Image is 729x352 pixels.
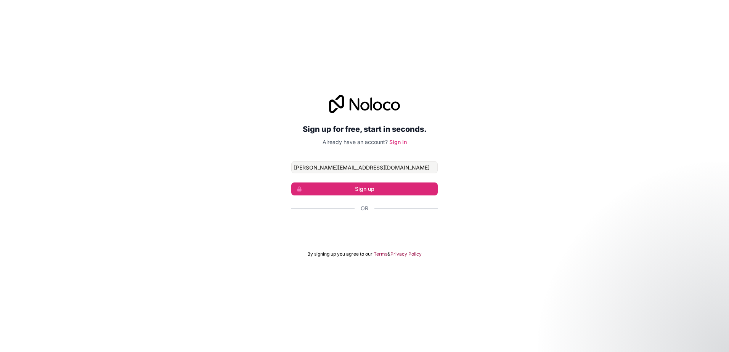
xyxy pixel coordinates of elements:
span: Already have an account? [323,139,388,145]
a: Terms [374,251,387,257]
h2: Sign up for free, start in seconds. [291,122,438,136]
input: Email address [291,161,438,173]
span: By signing up you agree to our [307,251,373,257]
button: Sign up [291,182,438,195]
iframe: Sign in with Google Button [287,221,442,237]
a: Sign in [389,139,407,145]
span: & [387,251,390,257]
span: Or [361,205,368,212]
a: Privacy Policy [390,251,422,257]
